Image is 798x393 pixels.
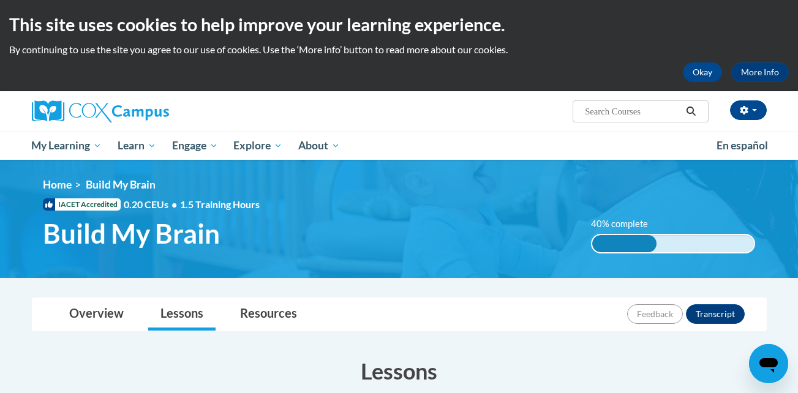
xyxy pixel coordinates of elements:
a: My Learning [24,132,110,160]
a: Engage [164,132,226,160]
div: 40% complete [592,235,657,252]
iframe: Button to launch messaging window [749,344,788,383]
span: About [298,138,340,153]
a: Lessons [148,298,216,331]
span: Learn [118,138,156,153]
h2: This site uses cookies to help improve your learning experience. [9,12,789,37]
a: Cox Campus [32,100,265,122]
span: Build My Brain [43,217,220,250]
a: Explore [225,132,290,160]
div: Main menu [13,132,785,160]
span: 0.20 CEUs [124,198,180,211]
button: Account Settings [730,100,767,120]
button: Transcript [686,304,745,324]
input: Search Courses [584,104,682,119]
a: Overview [57,298,136,331]
span: Build My Brain [86,178,156,191]
a: Resources [228,298,309,331]
span: • [171,198,177,210]
label: 40% complete [591,217,661,231]
span: Explore [233,138,282,153]
a: About [290,132,348,160]
button: Okay [683,62,722,82]
a: En español [709,133,776,159]
p: By continuing to use the site you agree to our use of cookies. Use the ‘More info’ button to read... [9,43,789,56]
span: Engage [172,138,218,153]
span: En español [717,139,768,152]
h3: Lessons [32,356,767,386]
span: My Learning [31,138,102,153]
a: More Info [731,62,789,82]
a: Learn [110,132,164,160]
img: Cox Campus [32,100,169,122]
span: 1.5 Training Hours [180,198,260,210]
button: Feedback [627,304,683,324]
a: Home [43,178,72,191]
span: IACET Accredited [43,198,121,211]
button: Search [682,104,700,119]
